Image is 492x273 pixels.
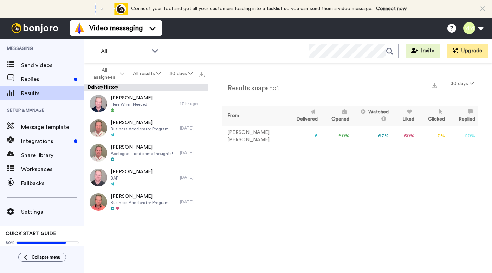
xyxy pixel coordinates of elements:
[101,47,148,56] span: All
[8,23,61,33] img: bj-logo-header-white.svg
[376,6,407,11] a: Connect now
[448,126,478,147] td: 20 %
[84,84,208,91] div: Delivery History
[89,3,128,15] div: animation
[131,6,373,11] span: Connect your tool and get all your customers loading into a tasklist so you can send them a video...
[417,126,448,147] td: 0 %
[321,126,352,147] td: 60 %
[391,126,417,147] td: 50 %
[6,231,56,236] span: QUICK START GUIDE
[89,23,143,33] span: Video messaging
[180,150,205,156] div: [DATE]
[199,72,205,77] img: export.svg
[6,240,15,246] span: 80%
[447,44,488,58] button: Upgrade
[111,200,169,206] span: Business Accelerator Program
[222,106,285,126] th: From
[111,144,173,151] span: [PERSON_NAME]
[180,199,205,205] div: [DATE]
[448,106,478,126] th: Replied
[111,95,153,102] span: [PERSON_NAME]
[21,165,84,174] span: Workspaces
[90,119,107,137] img: d4a71aab-3678-493b-96e9-9ffddd6c5fef-thumb.jpg
[321,106,352,126] th: Opened
[90,144,107,162] img: 5e96716e-4298-430e-aca0-d9f3f8f7f1b5-thumb.jpg
[197,69,207,79] button: Export all results that match these filters now.
[74,22,85,34] img: vm-color.svg
[111,126,169,132] span: Business Accelerator Program
[90,169,107,186] img: f9a1e324-c8c7-4048-83d6-9f91b00c71e4-thumb.jpg
[84,91,208,116] a: [PERSON_NAME]Here When Needed17 hr ago
[21,75,71,84] span: Replies
[446,77,478,90] button: 30 days
[180,175,205,180] div: [DATE]
[222,126,285,147] td: [PERSON_NAME] [PERSON_NAME]
[84,141,208,165] a: [PERSON_NAME]Apologies... and some thoughts![DATE]
[432,83,437,88] img: export.svg
[84,165,208,190] a: [PERSON_NAME]BAP[DATE]
[86,64,129,84] button: All assignees
[129,67,165,80] button: All results
[18,253,66,262] button: Collapse menu
[285,126,321,147] td: 5
[21,61,84,70] span: Send videos
[180,125,205,131] div: [DATE]
[111,151,173,156] span: Apologies... and some thoughts!
[21,179,84,188] span: Fallbacks
[111,175,153,181] span: BAP
[84,190,208,214] a: [PERSON_NAME]Business Accelerator Program[DATE]
[90,67,118,81] span: All assignees
[391,106,417,126] th: Liked
[21,208,84,216] span: Settings
[406,44,440,58] button: Invite
[90,193,107,211] img: 9e043665-3c67-4435-8631-b63694811130-thumb.jpg
[21,151,84,160] span: Share library
[84,116,208,141] a: [PERSON_NAME]Business Accelerator Program[DATE]
[165,67,197,80] button: 30 days
[111,193,169,200] span: [PERSON_NAME]
[352,106,392,126] th: Watched
[417,106,448,126] th: Clicked
[21,89,84,98] span: Results
[285,106,321,126] th: Delivered
[180,101,205,106] div: 17 hr ago
[111,102,153,107] span: Here When Needed
[90,95,107,112] img: 5d876dbf-c12a-40d8-9e17-a064fe4d40c1-thumb.jpg
[21,123,84,131] span: Message template
[352,126,392,147] td: 67 %
[21,137,71,145] span: Integrations
[111,168,153,175] span: [PERSON_NAME]
[222,84,279,92] h2: Results snapshot
[111,119,169,126] span: [PERSON_NAME]
[32,254,60,260] span: Collapse menu
[429,80,439,90] button: Export a summary of each team member’s results that match this filter now.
